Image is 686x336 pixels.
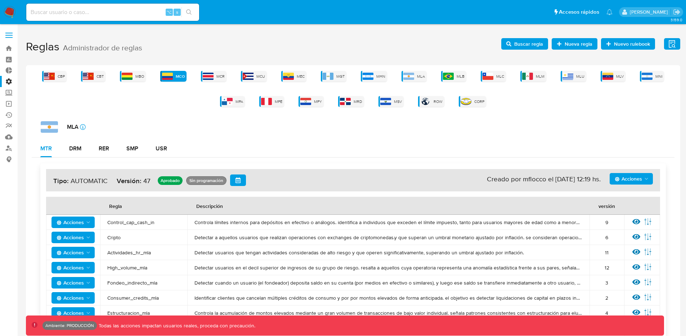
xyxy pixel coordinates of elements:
a: Salir [673,8,681,16]
p: Todas las acciones impactan usuarios reales, proceda con precaución. [97,322,255,329]
button: search-icon [181,7,196,17]
a: Notificaciones [606,9,613,15]
span: Accesos rápidos [559,8,599,16]
p: Ambiente: PRODUCCIÓN [45,324,94,327]
p: david.campana@mercadolibre.com [630,9,671,15]
span: ⌥ [166,9,172,15]
span: s [176,9,178,15]
input: Buscar usuario o caso... [26,8,199,17]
